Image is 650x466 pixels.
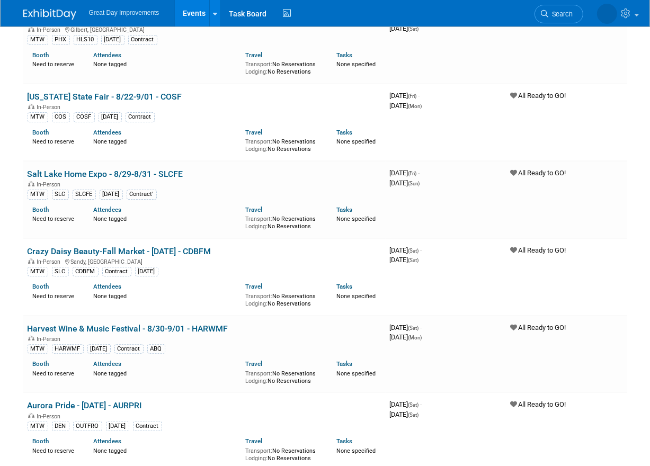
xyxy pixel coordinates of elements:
[390,333,422,341] span: [DATE]
[28,190,48,199] div: MTW
[52,112,70,122] div: COS
[28,422,48,431] div: MTW
[33,283,49,290] a: Booth
[408,181,420,186] span: (Sun)
[28,258,34,264] img: In-Person Event
[106,422,129,431] div: [DATE]
[93,129,121,136] a: Attendees
[245,146,268,153] span: Lodging:
[421,400,422,408] span: -
[73,267,99,276] div: CDBFM
[408,412,419,418] span: (Sat)
[245,138,272,145] span: Transport:
[419,92,420,100] span: -
[390,256,419,264] span: [DATE]
[390,410,419,418] span: [DATE]
[336,370,376,377] span: None specified
[245,378,268,384] span: Lodging:
[93,136,237,146] div: None tagged
[390,102,422,110] span: [DATE]
[93,291,237,300] div: None tagged
[28,169,183,179] a: Salt Lake Home Expo - 8/29-8/31 - SLCFE
[87,344,111,354] div: [DATE]
[33,360,49,368] a: Booth
[93,206,121,213] a: Attendees
[408,26,419,32] span: (Sat)
[245,370,272,377] span: Transport:
[245,360,262,368] a: Travel
[93,437,121,445] a: Attendees
[102,267,131,276] div: Contract
[28,92,182,102] a: [US_STATE] State Fair - 8/22-9/01 - COSF
[33,59,78,68] div: Need to reserve
[336,293,376,300] span: None specified
[37,413,64,420] span: In-Person
[73,190,96,199] div: SLCFE
[408,335,422,340] span: (Mon)
[28,25,381,33] div: Gilbert, [GEOGRAPHIC_DATA]
[408,103,422,109] span: (Mon)
[28,112,48,122] div: MTW
[33,437,49,445] a: Booth
[245,437,262,445] a: Travel
[28,400,142,410] a: Aurora Pride - [DATE] - AURPRI
[93,368,237,378] div: None tagged
[33,368,78,378] div: Need to reserve
[336,51,352,59] a: Tasks
[245,455,268,462] span: Lodging:
[511,400,566,408] span: All Ready to GO!
[245,300,268,307] span: Lodging:
[28,267,48,276] div: MTW
[33,51,49,59] a: Booth
[245,51,262,59] a: Travel
[28,344,48,354] div: MTW
[93,360,121,368] a: Attendees
[37,104,64,111] span: In-Person
[37,26,64,33] span: In-Person
[89,9,159,16] span: Great Day Improvements
[421,324,422,331] span: -
[245,61,272,68] span: Transport:
[245,223,268,230] span: Lodging:
[597,4,617,24] img: Richard Stone
[245,283,262,290] a: Travel
[28,246,211,256] a: Crazy Daisy Beauty-Fall Market - [DATE] - CDBFM
[336,206,352,213] a: Tasks
[245,136,320,153] div: No Reservations No Reservations
[28,257,381,265] div: Sandy, [GEOGRAPHIC_DATA]
[245,68,268,75] span: Lodging:
[28,104,34,109] img: In-Person Event
[336,216,376,222] span: None specified
[74,35,97,44] div: HLS10
[336,447,376,454] span: None specified
[336,61,376,68] span: None specified
[408,402,419,408] span: (Sat)
[99,112,122,122] div: [DATE]
[336,437,352,445] a: Tasks
[245,59,320,75] div: No Reservations No Reservations
[135,267,158,276] div: [DATE]
[74,112,95,122] div: COSF
[33,291,78,300] div: Need to reserve
[33,136,78,146] div: Need to reserve
[128,35,157,44] div: Contract
[390,400,422,408] span: [DATE]
[127,190,157,199] div: Contract'
[28,26,34,32] img: In-Person Event
[390,246,422,254] span: [DATE]
[114,344,144,354] div: Contract
[33,213,78,223] div: Need to reserve
[549,10,573,18] span: Search
[126,112,155,122] div: Contract
[390,24,419,32] span: [DATE]
[245,368,320,384] div: No Reservations No Reservations
[33,129,49,136] a: Booth
[147,344,165,354] div: ABQ
[336,138,376,145] span: None specified
[390,324,422,331] span: [DATE]
[37,181,64,188] span: In-Person
[535,5,583,23] a: Search
[390,179,420,187] span: [DATE]
[336,129,352,136] a: Tasks
[421,246,422,254] span: -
